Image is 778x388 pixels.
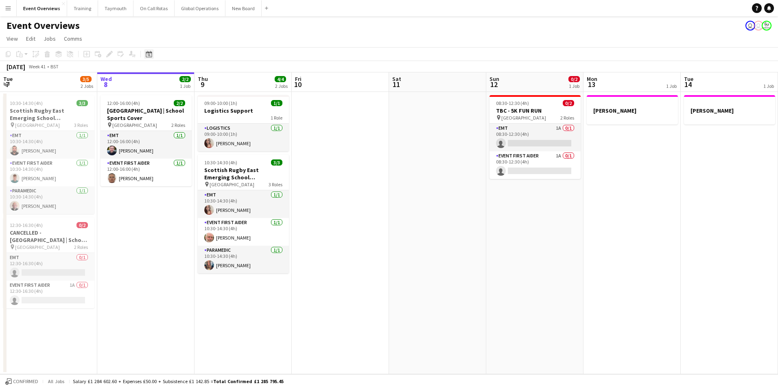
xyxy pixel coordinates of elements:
[76,100,88,106] span: 3/3
[490,107,581,114] h3: TBC - 5K FUN RUN
[101,107,192,122] h3: [GEOGRAPHIC_DATA] | School Sports Cover
[74,244,88,250] span: 2 Roles
[99,80,112,89] span: 8
[683,80,693,89] span: 14
[73,378,284,384] div: Salary £1 284 602.60 + Expenses £50.00 + Subsistence £1 142.85 =
[666,83,677,89] div: 1 Job
[3,217,94,308] app-job-card: 12:30-16:30 (4h)0/2CANCELLED - [GEOGRAPHIC_DATA] | School Sports Cover [GEOGRAPHIC_DATA]2 RolesEM...
[23,33,39,44] a: Edit
[175,0,225,16] button: Global Operations
[198,124,289,151] app-card-role: Logistics1/109:00-10:00 (1h)[PERSON_NAME]
[101,159,192,186] app-card-role: Event First Aider1/112:00-16:00 (4h)[PERSON_NAME]
[15,244,60,250] span: [GEOGRAPHIC_DATA]
[587,95,678,124] app-job-card: [PERSON_NAME]
[496,100,529,106] span: 08:30-12:30 (4h)
[180,83,190,89] div: 1 Job
[490,95,581,179] app-job-card: 08:30-12:30 (4h)0/2TBC - 5K FUN RUN [GEOGRAPHIC_DATA]2 RolesEMT1A0/108:30-12:30 (4h) Event First ...
[204,159,237,166] span: 10:30-14:30 (4h)
[3,186,94,214] app-card-role: Paramedic1/110:30-14:30 (4h)[PERSON_NAME]
[684,107,775,114] h3: [PERSON_NAME]
[763,83,774,89] div: 1 Job
[3,281,94,308] app-card-role: Event First Aider1A0/112:30-16:30 (4h)
[26,35,35,42] span: Edit
[275,83,288,89] div: 2 Jobs
[198,95,289,151] app-job-card: 09:00-10:00 (1h)1/1Logistics Support1 RoleLogistics1/109:00-10:00 (1h)[PERSON_NAME]
[3,159,94,186] app-card-role: Event First Aider1/110:30-14:30 (4h)[PERSON_NAME]
[490,151,581,179] app-card-role: Event First Aider1A0/108:30-12:30 (4h)
[3,107,94,122] h3: Scottish Rugby East Emerging School Championships | Newbattle
[44,35,56,42] span: Jobs
[17,0,67,16] button: Event Overviews
[179,76,191,82] span: 2/2
[225,0,262,16] button: New Board
[98,0,133,16] button: Taymouth
[490,75,499,83] span: Sun
[3,33,21,44] a: View
[81,83,93,89] div: 2 Jobs
[501,115,546,121] span: [GEOGRAPHIC_DATA]
[61,33,85,44] a: Comms
[275,76,286,82] span: 4/4
[197,80,208,89] span: 9
[80,76,92,82] span: 3/5
[101,75,112,83] span: Wed
[67,0,98,16] button: Training
[13,379,38,384] span: Confirmed
[271,100,282,106] span: 1/1
[3,131,94,159] app-card-role: EMT1/110:30-14:30 (4h)[PERSON_NAME]
[46,378,66,384] span: All jobs
[101,95,192,186] app-job-card: 12:00-16:00 (4h)2/2[GEOGRAPHIC_DATA] | School Sports Cover [GEOGRAPHIC_DATA]2 RolesEMT1/112:00-16...
[569,83,579,89] div: 1 Job
[762,21,771,31] app-user-avatar: Operations Manager
[3,95,94,214] app-job-card: 10:30-14:30 (4h)3/3Scottish Rugby East Emerging School Championships | Newbattle [GEOGRAPHIC_DATA...
[754,21,763,31] app-user-avatar: Operations Team
[7,63,25,71] div: [DATE]
[295,75,302,83] span: Fri
[684,95,775,124] app-job-card: [PERSON_NAME]
[171,122,185,128] span: 2 Roles
[198,75,208,83] span: Thu
[3,229,94,244] h3: CANCELLED - [GEOGRAPHIC_DATA] | School Sports Cover
[198,166,289,181] h3: Scottish Rugby East Emerging School Championships | [GEOGRAPHIC_DATA]
[684,75,693,83] span: Tue
[391,80,401,89] span: 11
[15,122,60,128] span: [GEOGRAPHIC_DATA]
[7,20,80,32] h1: Event Overviews
[213,378,284,384] span: Total Confirmed £1 285 795.45
[269,181,282,187] span: 3 Roles
[198,155,289,273] div: 10:30-14:30 (4h)3/3Scottish Rugby East Emerging School Championships | [GEOGRAPHIC_DATA] [GEOGRAP...
[587,75,597,83] span: Mon
[64,35,82,42] span: Comms
[2,80,13,89] span: 7
[392,75,401,83] span: Sat
[488,80,499,89] span: 12
[560,115,574,121] span: 2 Roles
[74,122,88,128] span: 3 Roles
[587,107,678,114] h3: [PERSON_NAME]
[198,190,289,218] app-card-role: EMT1/110:30-14:30 (4h)[PERSON_NAME]
[4,377,39,386] button: Confirmed
[76,222,88,228] span: 0/2
[50,63,59,70] div: BST
[198,218,289,246] app-card-role: Event First Aider1/110:30-14:30 (4h)[PERSON_NAME]
[3,75,13,83] span: Tue
[40,33,59,44] a: Jobs
[10,222,43,228] span: 12:30-16:30 (4h)
[3,253,94,281] app-card-role: EMT0/112:30-16:30 (4h)
[112,122,157,128] span: [GEOGRAPHIC_DATA]
[27,63,47,70] span: Week 41
[294,80,302,89] span: 10
[10,100,43,106] span: 10:30-14:30 (4h)
[107,100,140,106] span: 12:00-16:00 (4h)
[586,80,597,89] span: 13
[490,124,581,151] app-card-role: EMT1A0/108:30-12:30 (4h)
[204,100,237,106] span: 09:00-10:00 (1h)
[198,246,289,273] app-card-role: Paramedic1/110:30-14:30 (4h)[PERSON_NAME]
[174,100,185,106] span: 2/2
[101,131,192,159] app-card-role: EMT1/112:00-16:00 (4h)[PERSON_NAME]
[745,21,755,31] app-user-avatar: Operations Team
